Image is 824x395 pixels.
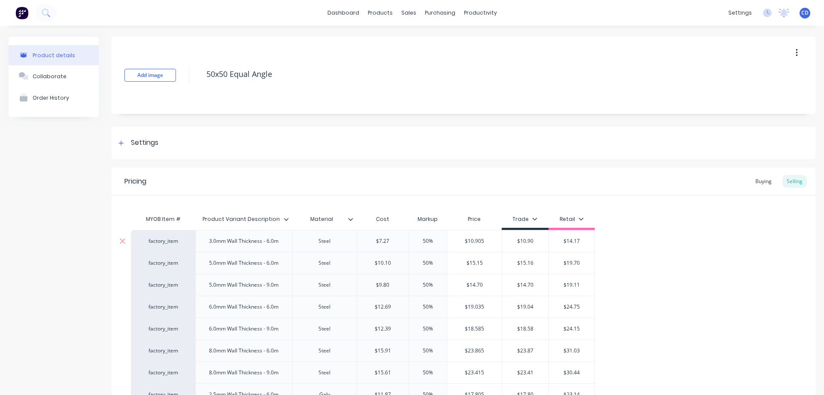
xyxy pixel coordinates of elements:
[131,138,158,148] div: Settings
[131,361,595,383] div: factory_item8.0mm Wall Thickness - 9.0mSteel$15.6150%$23.415$23.41$30.44
[406,318,449,340] div: 50%
[33,52,75,58] div: Product details
[323,6,364,19] a: dashboard
[357,362,409,383] div: $15.61
[292,211,357,228] div: Material
[357,296,409,318] div: $12.69
[751,175,776,188] div: Buying
[512,215,537,223] div: Trade
[202,236,285,247] div: 3.0mm Wall Thickness - 6.0m
[202,64,745,84] textarea: 50x50 Equal Angle
[406,252,449,274] div: 50%
[202,367,285,378] div: 8.0mm Wall Thickness - 9.0m
[549,296,595,318] div: $24.75
[357,211,409,228] div: Cost
[195,208,287,230] div: Product Variant Description
[357,274,409,296] div: $9.80
[357,340,409,361] div: $15.91
[447,318,502,340] div: $18.585
[202,323,285,334] div: 6.0mm Wall Thickness - 9.0m
[549,252,595,274] div: $19.70
[124,69,176,82] button: Add image
[406,340,449,361] div: 50%
[406,274,449,296] div: 50%
[460,6,501,19] div: productivity
[139,369,187,377] div: factory_item
[357,252,409,274] div: $10.10
[303,367,346,378] div: Steel
[421,6,460,19] div: purchasing
[131,296,595,318] div: factory_item6.0mm Wall Thickness - 6.0mSteel$12.6950%$19.035$19.04$24.75
[406,362,449,383] div: 50%
[502,318,548,340] div: $18.58
[292,208,351,230] div: Material
[202,279,285,291] div: 5.0mm Wall Thickness - 9.0m
[406,230,449,252] div: 50%
[357,318,409,340] div: $12.39
[782,175,807,188] div: Selling
[502,340,548,361] div: $23.87
[549,274,595,296] div: $19.11
[447,274,502,296] div: $14.70
[139,303,187,311] div: factory_item
[131,340,595,361] div: factory_item8.0mm Wall Thickness - 6.0mSteel$15.9150%$23.865$23.87$31.03
[15,6,28,19] img: Factory
[502,296,548,318] div: $19.04
[502,252,548,274] div: $15.16
[131,211,195,228] div: MYOB Item #
[9,65,99,87] button: Collaborate
[549,230,595,252] div: $14.17
[139,259,187,267] div: factory_item
[303,345,346,356] div: Steel
[406,296,449,318] div: 50%
[139,281,187,289] div: factory_item
[124,176,146,187] div: Pricing
[202,345,285,356] div: 8.0mm Wall Thickness - 6.0m
[447,211,502,228] div: Price
[9,87,99,108] button: Order History
[303,301,346,312] div: Steel
[303,279,346,291] div: Steel
[801,9,809,17] span: CD
[139,237,187,245] div: factory_item
[202,257,285,269] div: 5.0mm Wall Thickness - 6.0m
[397,6,421,19] div: sales
[202,301,285,312] div: 6.0mm Wall Thickness - 6.0m
[303,257,346,269] div: Steel
[447,252,502,274] div: $15.15
[447,362,502,383] div: $23.415
[139,325,187,333] div: factory_item
[447,340,502,361] div: $23.865
[502,362,548,383] div: $23.41
[303,323,346,334] div: Steel
[447,230,502,252] div: $10.905
[357,230,409,252] div: $7.27
[364,6,397,19] div: products
[724,6,756,19] div: settings
[549,318,595,340] div: $24.15
[549,362,595,383] div: $30.44
[131,230,595,252] div: factory_item3.0mm Wall Thickness - 6.0mSteel$7.2750%$10.905$10.90$14.17
[549,340,595,361] div: $31.03
[9,45,99,65] button: Product details
[131,274,595,296] div: factory_item5.0mm Wall Thickness - 9.0mSteel$9.8050%$14.70$14.70$19.11
[303,236,346,247] div: Steel
[447,296,502,318] div: $19.035
[560,215,584,223] div: Retail
[131,318,595,340] div: factory_item6.0mm Wall Thickness - 9.0mSteel$12.3950%$18.585$18.58$24.15
[33,95,69,101] div: Order History
[131,252,595,274] div: factory_item5.0mm Wall Thickness - 6.0mSteel$10.1050%$15.15$15.16$19.70
[502,274,548,296] div: $14.70
[33,73,67,80] div: Collaborate
[502,230,548,252] div: $10.90
[139,347,187,355] div: factory_item
[195,211,292,228] div: Product Variant Description
[409,211,447,228] div: Markup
